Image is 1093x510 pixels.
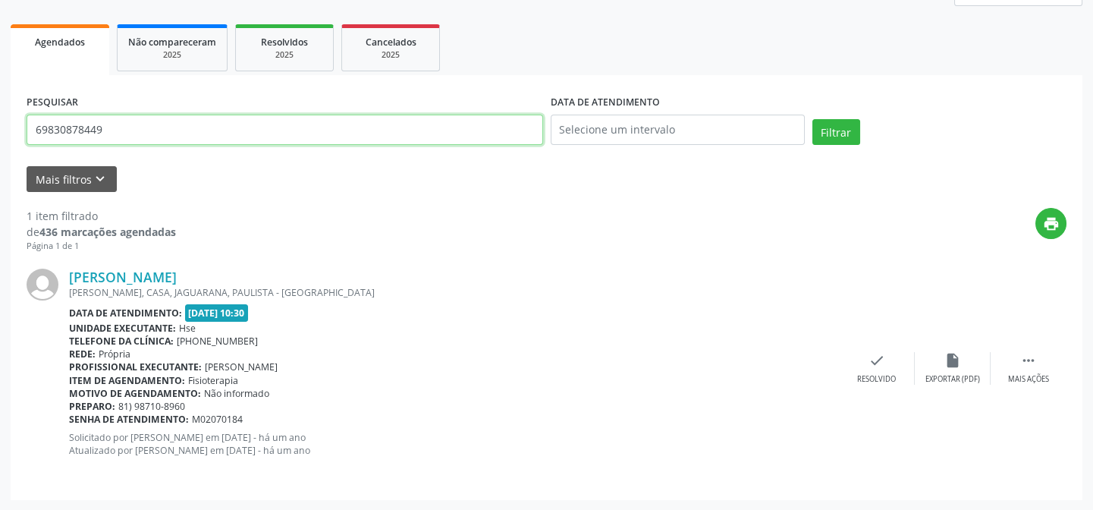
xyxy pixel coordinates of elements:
[868,352,885,369] i: check
[812,119,860,145] button: Filtrar
[179,322,196,335] span: Hse
[27,166,117,193] button: Mais filtroskeyboard_arrow_down
[1035,208,1066,239] button: print
[128,49,216,61] div: 2025
[1020,352,1037,369] i: 
[69,286,839,299] div: [PERSON_NAME], CASA, JAGUARANA, PAULISTA - [GEOGRAPHIC_DATA]
[247,49,322,61] div: 2025
[39,225,176,239] strong: 436 marcações agendadas
[944,352,961,369] i: insert_drive_file
[69,307,182,320] b: Data de atendimento:
[27,240,176,253] div: Página 1 de 1
[69,322,176,335] b: Unidade executante:
[925,374,980,385] div: Exportar (PDF)
[1008,374,1049,385] div: Mais ações
[69,413,189,426] b: Senha de atendimento:
[353,49,429,61] div: 2025
[92,171,108,187] i: keyboard_arrow_down
[118,400,185,413] span: 81) 98710-8960
[69,348,96,360] b: Rede:
[27,91,78,115] label: PESQUISAR
[551,115,805,145] input: Selecione um intervalo
[99,348,130,360] span: Própria
[69,360,202,373] b: Profissional executante:
[69,335,174,348] b: Telefone da clínica:
[204,387,269,400] span: Não informado
[192,413,243,426] span: M02070184
[35,36,85,49] span: Agendados
[188,374,238,387] span: Fisioterapia
[185,304,249,322] span: [DATE] 10:30
[69,400,115,413] b: Preparo:
[857,374,896,385] div: Resolvido
[69,431,839,457] p: Solicitado por [PERSON_NAME] em [DATE] - há um ano Atualizado por [PERSON_NAME] em [DATE] - há um...
[205,360,278,373] span: [PERSON_NAME]
[27,224,176,240] div: de
[69,374,185,387] b: Item de agendamento:
[27,269,58,301] img: img
[366,36,416,49] span: Cancelados
[27,115,543,145] input: Nome, código do beneficiário ou CPF
[551,91,660,115] label: DATA DE ATENDIMENTO
[69,387,201,400] b: Motivo de agendamento:
[261,36,308,49] span: Resolvidos
[69,269,177,285] a: [PERSON_NAME]
[1043,216,1060,232] i: print
[177,335,258,348] span: [PHONE_NUMBER]
[27,208,176,224] div: 1 item filtrado
[128,36,216,49] span: Não compareceram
